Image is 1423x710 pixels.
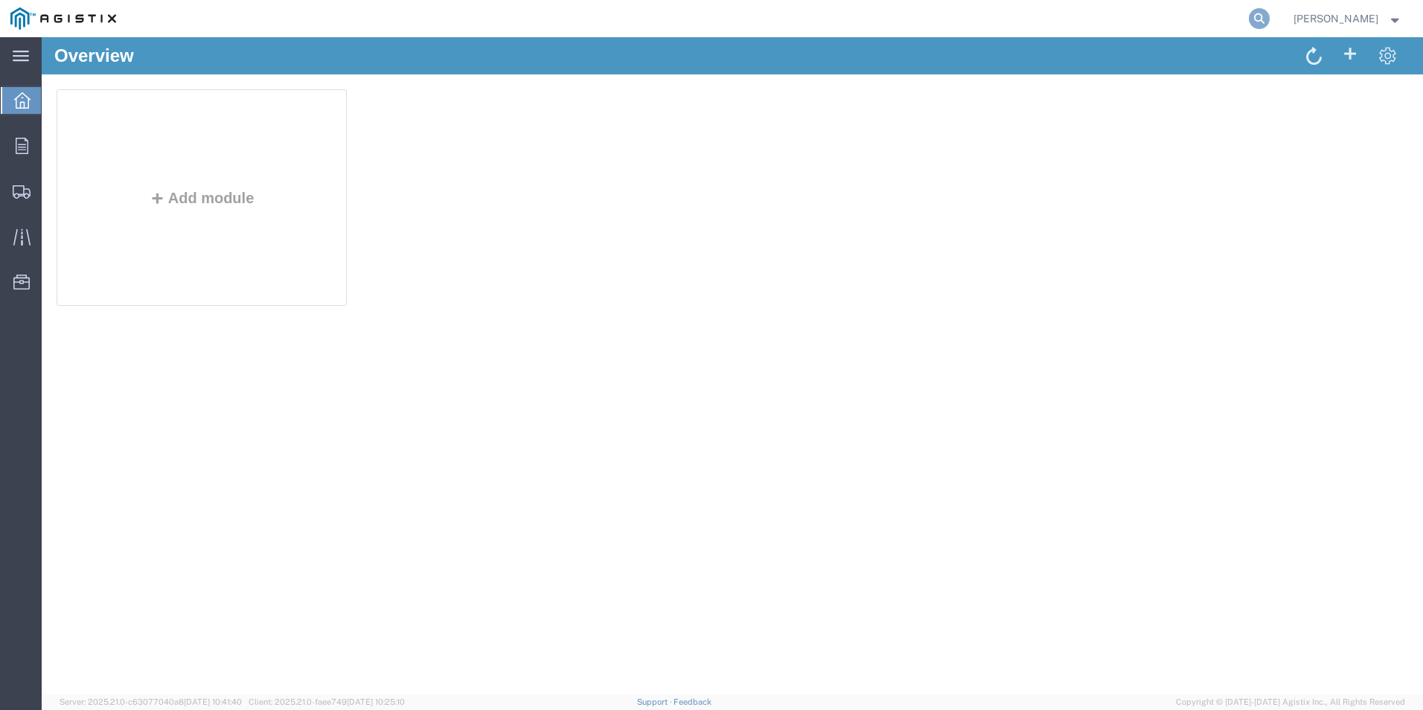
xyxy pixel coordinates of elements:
span: Client: 2025.21.0-faee749 [249,697,405,706]
button: Add module [103,153,217,169]
iframe: FS Legacy Container [42,37,1423,694]
span: Copyright © [DATE]-[DATE] Agistix Inc., All Rights Reserved [1176,696,1405,709]
a: Feedback [674,697,711,706]
span: Server: 2025.21.0-c63077040a8 [60,697,242,706]
button: [PERSON_NAME] [1293,10,1403,28]
span: [DATE] 10:41:40 [184,697,242,706]
a: Support [637,697,674,706]
span: [DATE] 10:25:10 [347,697,405,706]
img: logo [10,7,116,30]
span: TIMOTHY SANDOVAL [1294,10,1378,27]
